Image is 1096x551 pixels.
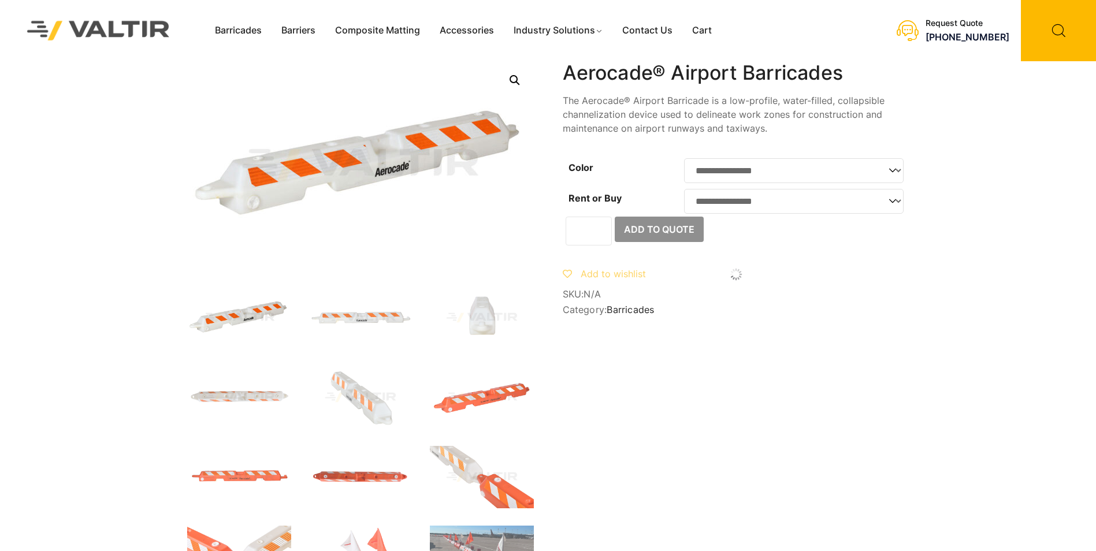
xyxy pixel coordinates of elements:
img: Aerocade_Nat_x1-1.jpg [309,366,413,429]
img: Valtir Rentals [12,6,185,55]
h1: Aerocade® Airport Barricades [563,61,909,85]
a: Barriers [272,22,325,39]
a: Industry Solutions [504,22,613,39]
img: Aerocade_Nat_Front-1.jpg [309,286,413,349]
span: SKU: [563,289,909,300]
label: Rent or Buy [569,192,622,204]
img: Aerocade_Nat_Top.jpg [187,366,291,429]
div: Request Quote [926,18,1009,28]
img: Aerocade_Org_Top.jpg [309,446,413,508]
a: Cart [682,22,722,39]
input: Product quantity [566,217,612,245]
span: N/A [584,288,601,300]
a: Composite Matting [325,22,430,39]
button: Add to Quote [615,217,704,242]
a: Accessories [430,22,504,39]
a: [PHONE_NUMBER] [926,31,1009,43]
label: Color [569,162,593,173]
a: Barricades [205,22,272,39]
img: Aerocade_Org_3Q.jpg [430,366,534,429]
span: Category: [563,304,909,315]
p: The Aerocade® Airport Barricade is a low-profile, water-filled, collapsible channelization device... [563,94,909,135]
a: Contact Us [612,22,682,39]
img: Aerocade_Org_Front.jpg [187,446,291,508]
img: Aerocade_Org_x1.jpg [430,446,534,508]
a: Barricades [607,304,654,315]
img: Aerocade_Nat_3Q-1.jpg [187,286,291,349]
img: Aerocade_Nat_Side.jpg [430,286,534,349]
